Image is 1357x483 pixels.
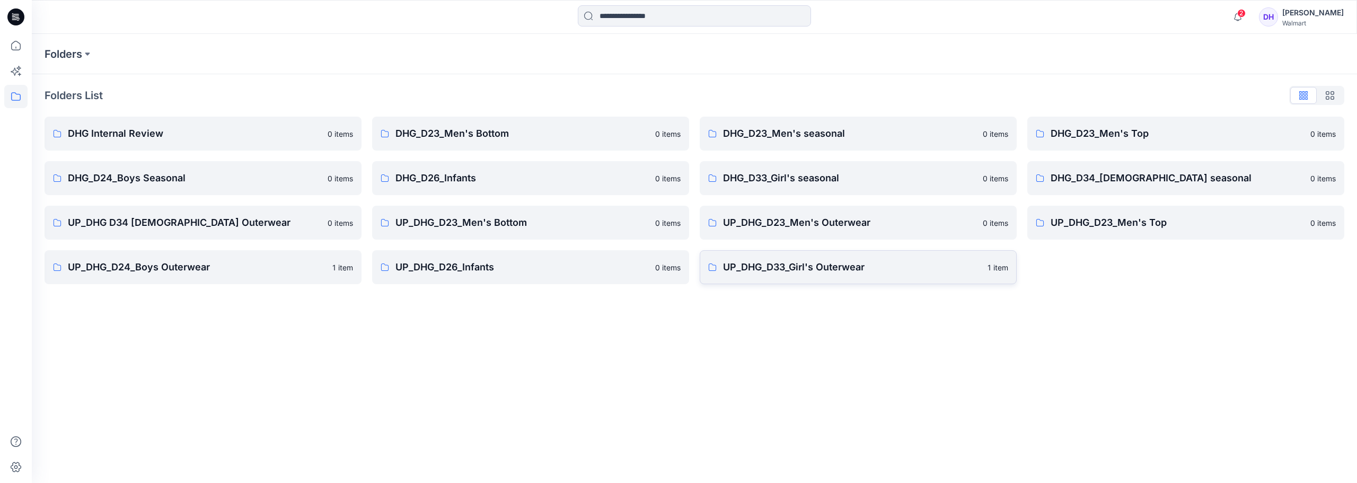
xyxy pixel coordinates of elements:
[372,117,689,151] a: DHG_D23_Men's Bottom0 items
[700,117,1017,151] a: DHG_D23_Men's seasonal0 items
[395,126,649,141] p: DHG_D23_Men's Bottom
[983,217,1008,229] p: 0 items
[45,206,362,240] a: UP_DHG D34 [DEMOGRAPHIC_DATA] Outerwear0 items
[723,215,976,230] p: UP_DHG_D23_Men's Outerwear
[328,128,353,139] p: 0 items
[655,217,681,229] p: 0 items
[1051,171,1304,186] p: DHG_D34_[DEMOGRAPHIC_DATA] seasonal
[372,161,689,195] a: DHG_D26_Infants0 items
[700,206,1017,240] a: UP_DHG_D23_Men's Outerwear0 items
[372,250,689,284] a: UP_DHG_D26_Infants0 items
[988,262,1008,273] p: 1 item
[372,206,689,240] a: UP_DHG_D23_Men's Bottom0 items
[68,171,321,186] p: DHG_D24_Boys Seasonal
[328,217,353,229] p: 0 items
[983,128,1008,139] p: 0 items
[1051,126,1304,141] p: DHG_D23_Men's Top
[723,126,976,141] p: DHG_D23_Men's seasonal
[68,215,321,230] p: UP_DHG D34 [DEMOGRAPHIC_DATA] Outerwear
[1282,19,1344,27] div: Walmart
[723,171,976,186] p: DHG_D33_Girl's seasonal
[1027,161,1344,195] a: DHG_D34_[DEMOGRAPHIC_DATA] seasonal0 items
[1310,173,1336,184] p: 0 items
[395,215,649,230] p: UP_DHG_D23_Men's Bottom
[1051,215,1304,230] p: UP_DHG_D23_Men's Top
[1027,206,1344,240] a: UP_DHG_D23_Men's Top0 items
[68,126,321,141] p: DHG Internal Review
[983,173,1008,184] p: 0 items
[655,173,681,184] p: 0 items
[45,161,362,195] a: DHG_D24_Boys Seasonal0 items
[328,173,353,184] p: 0 items
[1237,9,1246,17] span: 2
[1310,217,1336,229] p: 0 items
[45,47,82,62] a: Folders
[655,262,681,273] p: 0 items
[395,171,649,186] p: DHG_D26_Infants
[68,260,326,275] p: UP_DHG_D24_Boys Outerwear
[45,87,103,103] p: Folders List
[1282,6,1344,19] div: [PERSON_NAME]
[1259,7,1278,27] div: DH
[45,117,362,151] a: DHG Internal Review0 items
[723,260,981,275] p: UP_DHG_D33_Girl's Outerwear
[395,260,649,275] p: UP_DHG_D26_Infants
[1310,128,1336,139] p: 0 items
[1027,117,1344,151] a: DHG_D23_Men's Top0 items
[700,250,1017,284] a: UP_DHG_D33_Girl's Outerwear1 item
[655,128,681,139] p: 0 items
[700,161,1017,195] a: DHG_D33_Girl's seasonal0 items
[332,262,353,273] p: 1 item
[45,250,362,284] a: UP_DHG_D24_Boys Outerwear1 item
